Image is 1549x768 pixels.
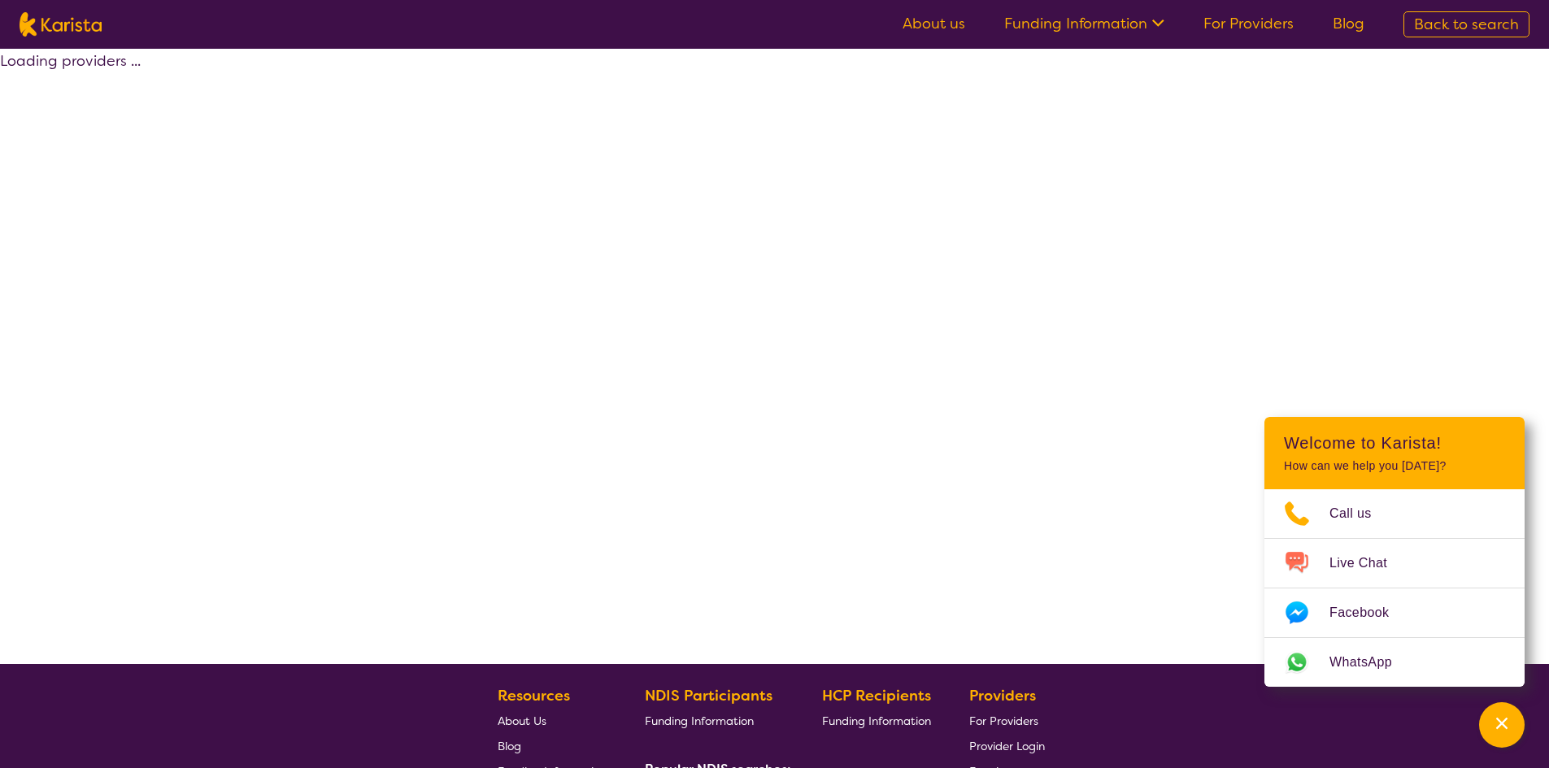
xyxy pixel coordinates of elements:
span: Blog [498,739,521,753]
span: For Providers [969,714,1038,728]
span: Funding Information [822,714,931,728]
h2: Welcome to Karista! [1284,433,1505,453]
a: For Providers [1203,14,1294,33]
b: HCP Recipients [822,686,931,705]
a: About Us [498,708,607,733]
a: Blog [498,733,607,758]
a: Back to search [1403,11,1529,37]
a: Funding Information [822,708,931,733]
a: Provider Login [969,733,1045,758]
button: Channel Menu [1479,702,1525,748]
a: Web link opens in a new tab. [1264,638,1525,687]
span: WhatsApp [1329,650,1412,675]
a: Funding Information [645,708,785,733]
b: NDIS Participants [645,686,772,705]
span: Call us [1329,501,1391,526]
b: Providers [969,686,1036,705]
span: Provider Login [969,739,1045,753]
a: For Providers [969,708,1045,733]
div: Channel Menu [1264,417,1525,687]
a: About us [903,14,965,33]
img: Karista logo [20,12,102,37]
p: How can we help you [DATE]? [1284,459,1505,473]
span: About Us [498,714,546,728]
b: Resources [498,686,570,705]
span: Live Chat [1329,551,1407,575]
span: Facebook [1329,601,1408,625]
a: Funding Information [1004,14,1164,33]
span: Back to search [1414,15,1519,34]
a: Blog [1333,14,1364,33]
span: Funding Information [645,714,754,728]
ul: Choose channel [1264,489,1525,687]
